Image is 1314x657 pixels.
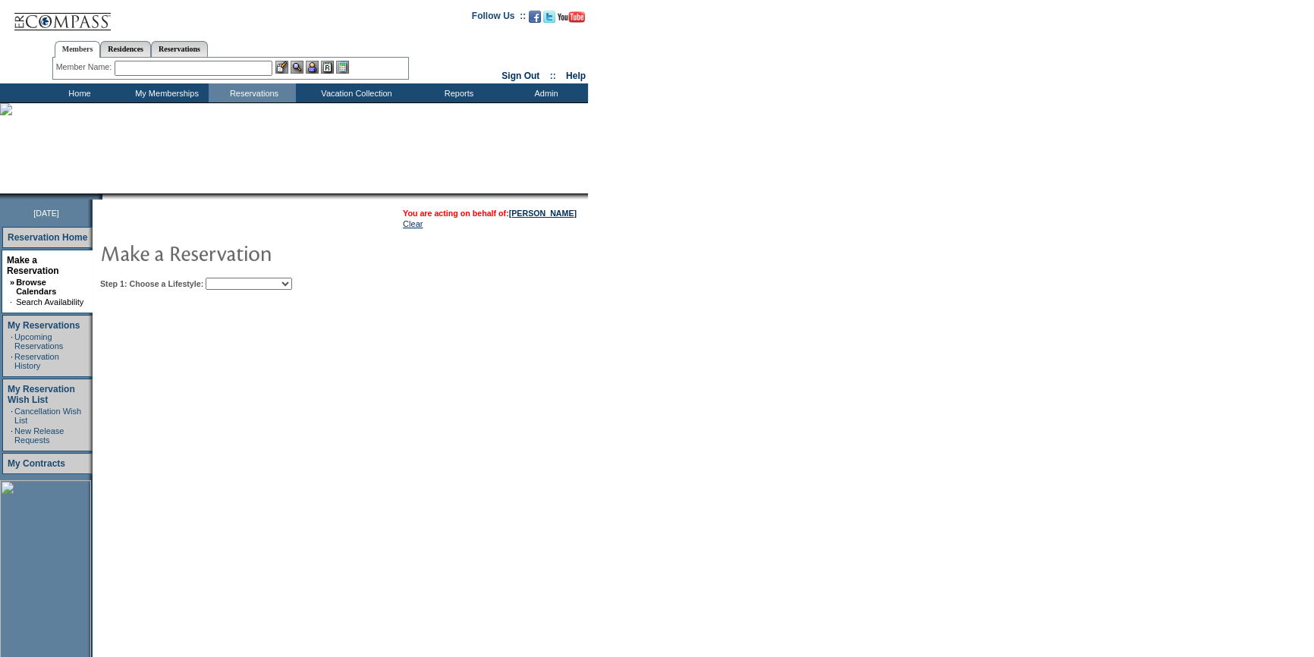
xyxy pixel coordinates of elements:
img: Reservations [321,61,334,74]
td: · [11,407,13,425]
a: Search Availability [16,297,83,306]
a: Cancellation Wish List [14,407,81,425]
img: promoShadowLeftCorner.gif [97,193,102,200]
td: Reports [413,83,501,102]
td: · [11,332,13,351]
a: Reservation History [14,352,59,370]
a: My Reservation Wish List [8,384,75,405]
a: Subscribe to our YouTube Channel [558,15,585,24]
img: b_edit.gif [275,61,288,74]
td: · [10,297,14,306]
a: Become our fan on Facebook [529,15,541,24]
img: pgTtlMakeReservation.gif [100,237,404,268]
a: Make a Reservation [7,255,59,276]
a: Reservation Home [8,232,87,243]
a: Help [566,71,586,81]
img: Impersonate [306,61,319,74]
td: My Memberships [121,83,209,102]
b: Step 1: Choose a Lifestyle: [100,279,203,288]
a: Sign Out [501,71,539,81]
td: Admin [501,83,588,102]
span: You are acting on behalf of: [403,209,577,218]
b: » [10,278,14,287]
td: · [11,426,13,445]
a: Clear [403,219,423,228]
a: New Release Requests [14,426,64,445]
img: Follow us on Twitter [543,11,555,23]
img: Subscribe to our YouTube Channel [558,11,585,23]
a: Members [55,41,101,58]
img: blank.gif [102,193,104,200]
span: [DATE] [33,209,59,218]
img: View [291,61,303,74]
td: Reservations [209,83,296,102]
img: Become our fan on Facebook [529,11,541,23]
a: Upcoming Reservations [14,332,63,351]
img: b_calculator.gif [336,61,349,74]
a: Follow us on Twitter [543,15,555,24]
div: Member Name: [56,61,115,74]
td: Vacation Collection [296,83,413,102]
td: Home [34,83,121,102]
a: [PERSON_NAME] [509,209,577,218]
a: Residences [100,41,151,57]
td: · [11,352,13,370]
td: Follow Us :: [472,9,526,27]
a: My Contracts [8,458,65,469]
a: Reservations [151,41,208,57]
a: Browse Calendars [16,278,56,296]
span: :: [550,71,556,81]
a: My Reservations [8,320,80,331]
